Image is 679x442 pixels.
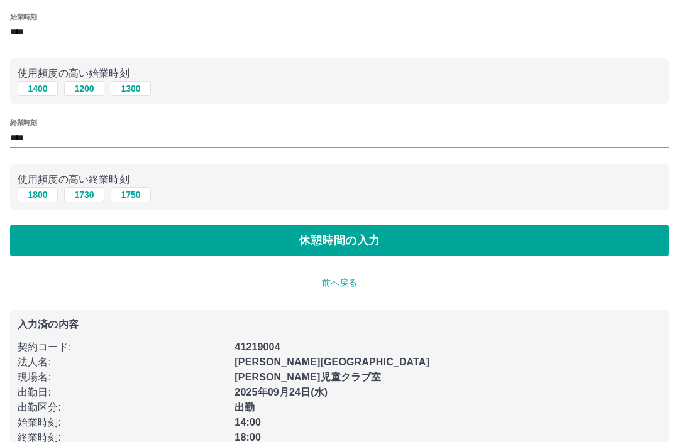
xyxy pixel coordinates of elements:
[235,357,429,367] b: [PERSON_NAME][GEOGRAPHIC_DATA]
[235,387,328,397] b: 2025年09月24日(水)
[18,415,227,430] p: 始業時刻 :
[18,340,227,355] p: 契約コード :
[18,385,227,400] p: 出勤日 :
[10,276,669,289] p: 前へ戻る
[18,172,661,187] p: 使用頻度の高い終業時刻
[18,66,661,81] p: 使用頻度の高い始業時刻
[18,187,58,202] button: 1800
[10,118,36,127] label: 終業時刻
[18,320,661,330] p: 入力済の内容
[64,81,104,96] button: 1200
[235,402,255,412] b: 出勤
[10,225,669,256] button: 休憩時間の入力
[235,417,261,428] b: 14:00
[235,372,381,382] b: [PERSON_NAME]児童クラブ室
[18,355,227,370] p: 法人名 :
[18,81,58,96] button: 1400
[64,187,104,202] button: 1730
[10,12,36,21] label: 始業時刻
[111,187,151,202] button: 1750
[235,342,280,352] b: 41219004
[18,400,227,415] p: 出勤区分 :
[18,370,227,385] p: 現場名 :
[111,81,151,96] button: 1300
